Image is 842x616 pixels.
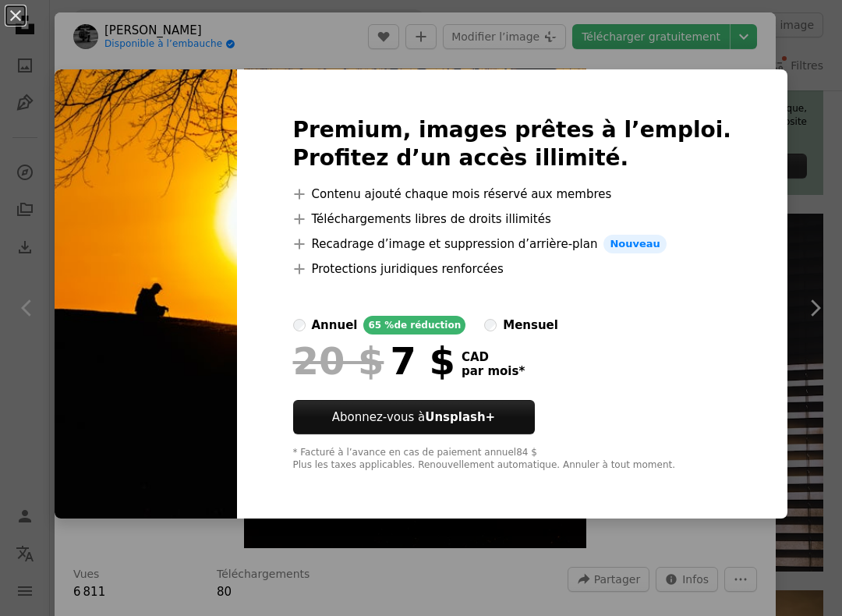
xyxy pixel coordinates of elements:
[503,316,558,335] div: mensuel
[55,69,237,519] img: photo-1742672081641-8216f9fce925
[293,260,732,278] li: Protections juridiques renforcées
[312,316,358,335] div: annuel
[484,319,497,331] input: mensuel
[293,116,732,172] h2: Premium, images prêtes à l’emploi. Profitez d’un accès illimité.
[425,410,495,424] strong: Unsplash+
[293,400,535,434] button: Abonnez-vous àUnsplash+
[293,341,455,381] div: 7 $
[293,185,732,204] li: Contenu ajouté chaque mois réservé aux membres
[293,210,732,228] li: Téléchargements libres de droits illimités
[603,235,666,253] span: Nouveau
[293,319,306,331] input: annuel65 %de réduction
[293,341,384,381] span: 20 $
[293,447,732,472] div: * Facturé à l’avance en cas de paiement annuel 84 $ Plus les taxes applicables. Renouvellement au...
[293,235,732,253] li: Recadrage d’image et suppression d’arrière-plan
[462,364,525,378] span: par mois *
[363,316,465,335] div: 65 % de réduction
[462,350,525,364] span: CAD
